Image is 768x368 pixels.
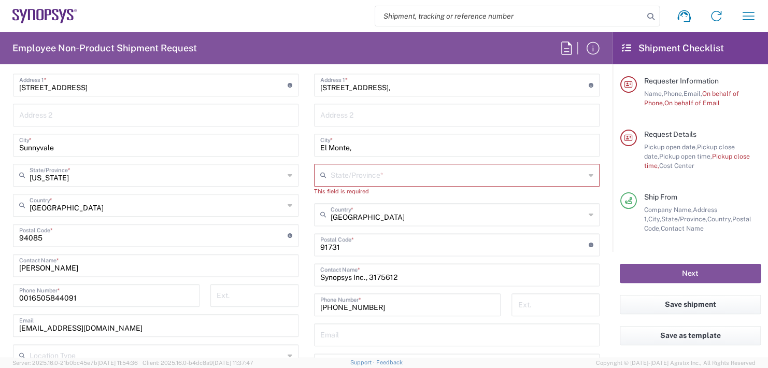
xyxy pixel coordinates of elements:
[622,42,724,54] h2: Shipment Checklist
[661,215,707,223] span: State/Province,
[659,162,694,169] span: Cost Center
[644,206,693,214] span: Company Name,
[659,152,712,160] span: Pickup open time,
[644,193,677,201] span: Ship From
[596,358,756,367] span: Copyright © [DATE]-[DATE] Agistix Inc., All Rights Reserved
[684,90,702,97] span: Email,
[12,360,138,366] span: Server: 2025.16.0-21b0bc45e7b
[620,295,761,314] button: Save shipment
[620,264,761,283] button: Next
[97,360,138,366] span: [DATE] 11:54:36
[644,90,663,97] span: Name,
[376,359,402,365] a: Feedback
[213,360,253,366] span: [DATE] 11:37:47
[12,42,197,54] h2: Employee Non-Product Shipment Request
[664,99,720,107] span: On behalf of Email
[644,77,719,85] span: Requester Information
[620,326,761,345] button: Save as template
[644,143,697,151] span: Pickup open date,
[375,6,644,26] input: Shipment, tracking or reference number
[644,130,696,138] span: Request Details
[350,359,376,365] a: Support
[707,215,732,223] span: Country,
[661,224,704,232] span: Contact Name
[663,90,684,97] span: Phone,
[648,215,661,223] span: City,
[314,187,600,196] div: This field is required
[143,360,253,366] span: Client: 2025.16.0-b4dc8a9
